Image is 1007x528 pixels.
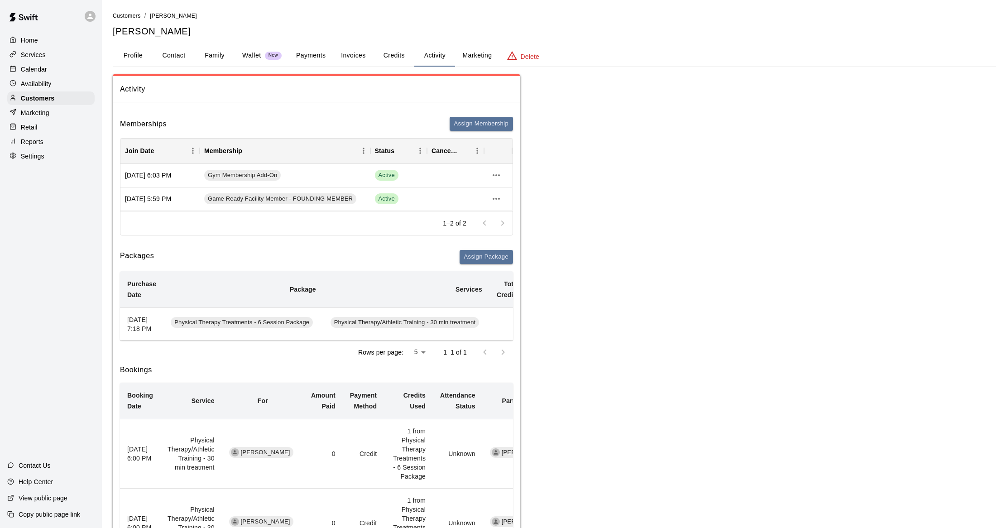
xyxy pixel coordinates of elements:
[120,118,167,130] h6: Memberships
[21,108,49,117] p: Marketing
[242,51,261,60] p: Wallet
[498,518,555,526] span: [PERSON_NAME]
[7,135,95,149] div: Reports
[120,271,668,341] table: simple table
[19,461,51,470] p: Contact Us
[455,45,499,67] button: Marketing
[265,53,282,58] span: New
[204,193,360,204] a: Game Ready Facility Member - FOUNDING MEMBER
[7,77,95,91] a: Availability
[440,392,475,410] b: Attendance Status
[204,171,281,180] span: Gym Membership Add-On
[120,83,513,95] span: Activity
[456,286,482,293] b: Services
[21,123,38,132] p: Retail
[21,36,38,45] p: Home
[470,144,484,158] button: Menu
[375,195,398,203] span: Active
[171,320,316,327] a: Physical Therapy Treatments - 6 Session Package
[21,152,44,161] p: Settings
[7,120,95,134] a: Retail
[7,48,95,62] a: Services
[258,397,268,404] b: For
[290,286,316,293] b: Package
[498,448,555,457] span: [PERSON_NAME]
[311,392,336,410] b: Amount Paid
[489,191,504,206] button: more actions
[231,448,239,456] div: Michael Bohanon
[413,144,427,158] button: Menu
[113,12,141,19] a: Customers
[492,518,500,526] div: Marcus Metcalf
[19,494,67,503] p: View public page
[154,144,167,157] button: Sort
[204,170,284,181] a: Gym Membership Add-On
[7,91,95,105] a: Customers
[358,348,403,357] p: Rows per page:
[443,348,467,357] p: 1–1 of 1
[403,392,426,410] b: Credits Used
[113,11,996,21] nav: breadcrumb
[120,419,160,489] th: [DATE] 6:00 PM
[375,138,395,163] div: Status
[21,79,52,88] p: Availability
[125,138,154,163] div: Join Date
[357,144,370,158] button: Menu
[171,318,313,327] span: Physical Therapy Treatments - 6 Session Package
[502,397,558,404] b: Participating Staff
[433,419,483,489] td: Unknown
[204,195,356,203] span: Game Ready Facility Member - FOUNDING MEMBER
[7,149,95,163] div: Settings
[490,516,555,527] div: [PERSON_NAME]
[414,45,455,67] button: Activity
[460,250,513,264] button: Assign Package
[521,52,539,61] p: Delete
[144,11,146,20] li: /
[21,137,43,146] p: Reports
[127,392,153,410] b: Booking Date
[120,138,200,163] div: Join Date
[427,138,484,163] div: Cancel Date
[113,45,153,67] button: Profile
[200,138,370,163] div: Membership
[333,45,374,67] button: Invoices
[120,187,200,211] div: [DATE] 5:59 PM
[237,518,294,526] span: [PERSON_NAME]
[21,50,46,59] p: Services
[497,280,519,298] b: Total Credits
[7,106,95,120] a: Marketing
[204,138,242,163] div: Membership
[375,170,398,181] span: Active
[113,25,996,38] h5: [PERSON_NAME]
[394,144,407,157] button: Sort
[120,250,154,264] h6: Packages
[350,392,377,410] b: Payment Method
[21,65,47,74] p: Calendar
[150,13,197,19] span: [PERSON_NAME]
[407,346,429,359] div: 5
[489,307,526,341] td: 6
[160,419,222,489] td: Physical Therapy/Athletic Training - 30 min treatment
[492,448,500,456] div: Marcus Metcalf
[343,419,384,489] td: Credit
[450,117,513,131] button: Assign Membership
[186,144,200,158] button: Menu
[489,168,504,183] button: more actions
[7,34,95,47] div: Home
[120,307,163,341] th: [DATE] 7:18 PM
[432,138,458,163] div: Cancel Date
[19,510,80,519] p: Copy public page link
[19,477,53,486] p: Help Center
[331,318,480,327] span: Physical Therapy/Athletic Training - 30 min treatment
[375,193,398,204] span: Active
[384,419,433,489] td: 1 from Physical Therapy Treatments - 6 Session Package
[7,62,95,76] a: Calendar
[375,171,398,180] span: Active
[443,219,466,228] p: 1–2 of 2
